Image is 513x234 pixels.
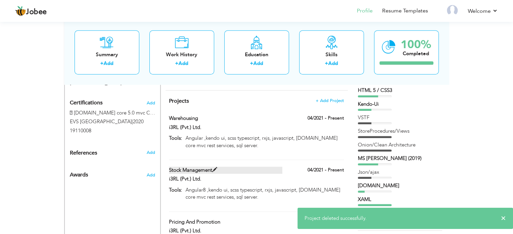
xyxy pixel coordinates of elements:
div: Work History [155,51,209,58]
div: Json/ajax [358,169,442,176]
span: Add [146,172,155,178]
div: StoreProcedures/Views [358,128,442,135]
span: Jobee [26,8,47,16]
a: Profile [357,7,373,15]
p: Angular8 ,kendo ui, scss typescript, rxjs, javascript, [DOMAIN_NAME] core mvc rest services, sql ... [182,187,344,201]
span: Projects [169,97,189,105]
div: MS Sql (2019) [358,155,442,162]
div: ADO.Net [358,182,442,189]
a: Add [104,60,113,67]
p: Angular ,kendo ui, scss typescript, rxjs, javascript, [DOMAIN_NAME] core mvc rest services, sql s... [182,135,344,149]
div: Skills [305,51,359,58]
a: Add [328,60,338,67]
span: Add [146,149,155,156]
div: Kendo-Ui [358,101,442,108]
label: i3RL (Pvt.) Ltd. [169,124,282,131]
span: Certifications [70,99,103,106]
div: Onion/Clean Architecture [358,141,442,148]
label: + [325,60,328,67]
label: 04/2021 - Present [308,115,344,122]
a: Add [253,60,263,67]
img: jobee.io [15,6,26,16]
div: Completed [401,50,431,57]
label: Warehousing [169,115,282,122]
div: Education [230,51,284,58]
a: Welcome [468,7,498,15]
span: References [70,150,97,156]
div: 100% [401,39,431,50]
span: + Add Project [316,98,344,103]
label: Stock Management [169,167,282,174]
label: + [100,60,104,67]
a: Jobee [15,6,47,16]
span: [GEOGRAPHIC_DATA], [GEOGRAPHIC_DATA] [70,72,123,86]
span: Add the certifications you’ve earned. [147,101,155,105]
span: 2020 [133,118,144,125]
span: EVS [GEOGRAPHIC_DATA] [70,118,132,125]
a: Add [178,60,188,67]
span: × [501,215,506,222]
label: Tools: [169,135,182,142]
a: Resume Templates [382,7,428,15]
div: Summary [80,51,134,58]
label: + [175,60,178,67]
div: Add the reference. [65,149,160,160]
label: + [250,60,253,67]
div: HTML 5 / CSS3 [358,87,442,94]
label:  [DOMAIN_NAME] core 5.0 mvc Certified [70,109,155,116]
span: Awards [70,172,88,178]
label: 04/2021 - Present [308,167,344,173]
label: i3RL (Pvt.) Ltd. [169,175,282,182]
div: XAML [358,196,442,203]
span: | [132,118,133,125]
div: Add the awards you’ve earned. [65,165,160,181]
label: 19110008 [70,127,91,134]
span: Project deleted successfully. [305,215,367,222]
div: VSTF [358,114,442,121]
img: Profile Img [447,5,458,16]
label: Tools: [169,187,182,194]
label: Pricing And Promotion [169,219,282,226]
h4: This helps to highlight the project, tools and skills you have worked on. [169,98,344,104]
